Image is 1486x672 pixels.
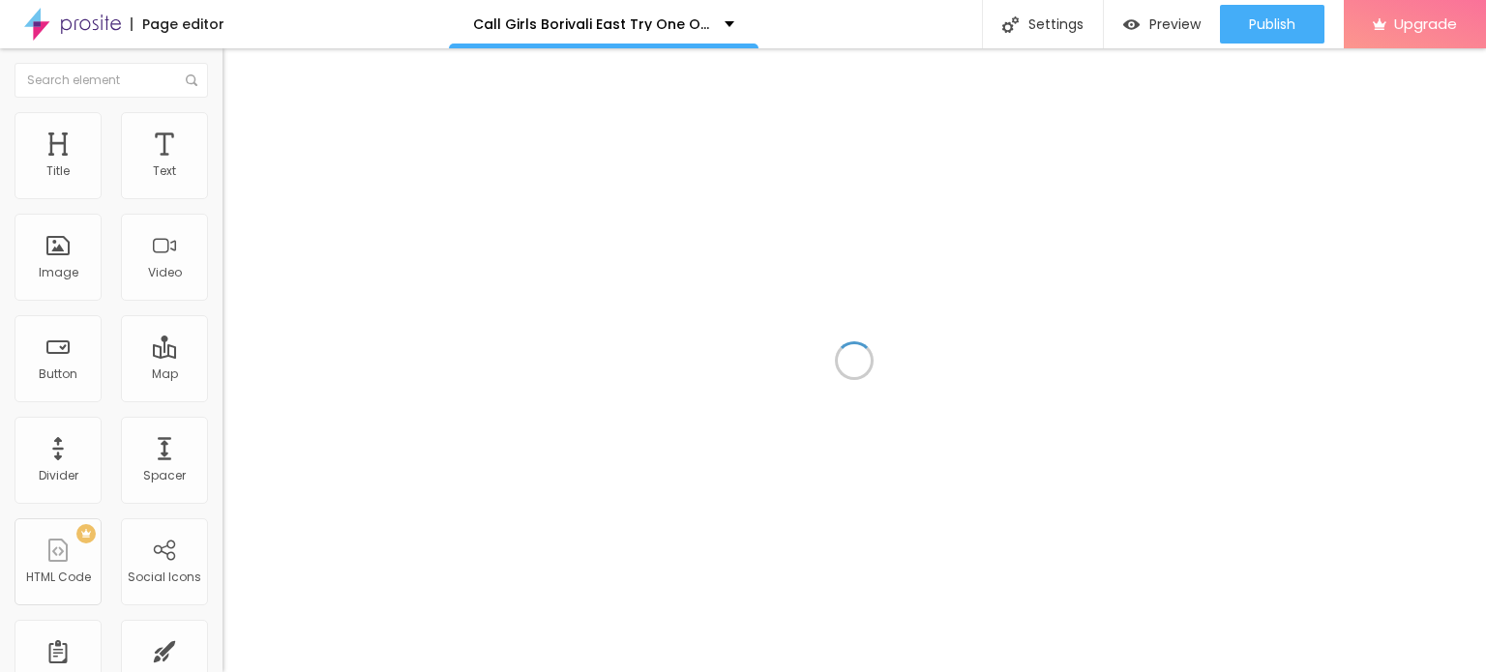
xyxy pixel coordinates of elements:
[1104,5,1220,44] button: Preview
[46,164,70,178] div: Title
[148,266,182,279] div: Video
[152,367,178,381] div: Map
[128,570,201,584] div: Social Icons
[473,17,710,31] p: Call Girls Borivali East Try One Of The our Best Russian Mumbai Escorts
[39,367,77,381] div: Button
[143,469,186,482] div: Spacer
[26,570,91,584] div: HTML Code
[1394,15,1457,32] span: Upgrade
[153,164,176,178] div: Text
[15,63,208,98] input: Search element
[39,266,78,279] div: Image
[1249,16,1295,32] span: Publish
[1123,16,1140,33] img: view-1.svg
[1220,5,1324,44] button: Publish
[1149,16,1201,32] span: Preview
[186,74,197,86] img: Icone
[131,17,224,31] div: Page editor
[39,469,78,482] div: Divider
[1002,16,1019,33] img: Icone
